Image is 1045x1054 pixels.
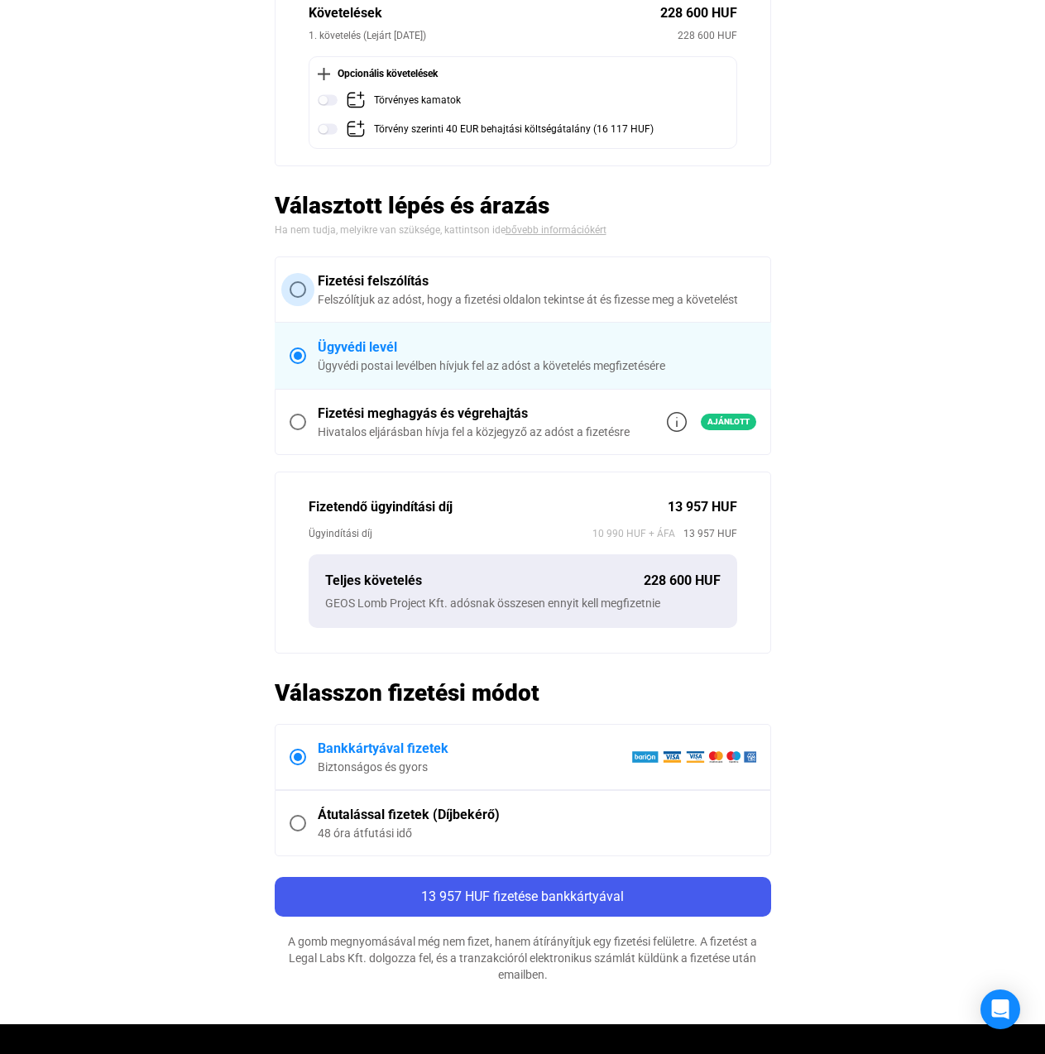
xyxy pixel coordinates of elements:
span: 13 957 HUF fizetése bankkártyával [421,889,624,904]
h2: Válasszon fizetési módot [275,678,771,707]
img: barion [631,750,756,764]
div: Open Intercom Messenger [980,989,1020,1029]
div: 13 957 HUF [668,497,737,517]
span: Ha nem tudja, melyikre van szüksége, kattintson ide [275,224,506,236]
a: bővebb információkért [506,224,606,236]
div: Törvényes kamatok [374,90,461,111]
div: Felszólítjuk az adóst, hogy a fizetési oldalon tekintse át és fizesse meg a követelést [318,291,756,308]
div: Törvény szerinti 40 EUR behajtási költségátalány (16 117 HUF) [374,119,654,140]
div: Ügyvédi postai levélben hívjuk fel az adóst a követelés megfizetésére [318,357,756,374]
div: Bankkártyával fizetek [318,739,631,759]
div: GEOS Lomb Project Kft. adósnak összesen ennyit kell megfizetnie [325,595,721,611]
div: Követelések [309,3,660,23]
img: plus-black [318,68,330,80]
div: Ügyvédi levél [318,338,756,357]
div: 48 óra átfutási idő [318,825,756,841]
span: 10 990 HUF + ÁFA [592,525,675,542]
div: 228 600 HUF [660,3,737,23]
div: 228 600 HUF [644,571,721,591]
div: Hivatalos eljárásban hívja fel a közjegyző az adóst a fizetésre [318,424,630,440]
span: Ajánlott [701,414,756,430]
div: Teljes követelés [325,571,644,591]
img: add-claim [346,90,366,110]
div: A gomb megnyomásával még nem fizet, hanem átírányítjuk egy fizetési felületre. A fizetést a Legal... [275,933,771,983]
div: Fizetendő ügyindítási díj [309,497,668,517]
button: 13 957 HUF fizetése bankkártyával [275,877,771,917]
h2: Választott lépés és árazás [275,191,771,220]
span: 13 957 HUF [675,525,737,542]
a: info-grey-outlineAjánlott [667,412,756,432]
img: toggle-off [318,90,338,110]
img: add-claim [346,119,366,139]
img: info-grey-outline [667,412,687,432]
div: Fizetési felszólítás [318,271,756,291]
div: Ügyindítási díj [309,525,592,542]
div: Fizetési meghagyás és végrehajtás [318,404,630,424]
div: 1. követelés (Lejárt [DATE]) [309,27,678,44]
div: Opcionális követelések [318,65,728,82]
img: toggle-off [318,119,338,139]
div: Átutalással fizetek (Díjbekérő) [318,805,756,825]
div: Biztonságos és gyors [318,759,631,775]
div: 228 600 HUF [678,27,737,44]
